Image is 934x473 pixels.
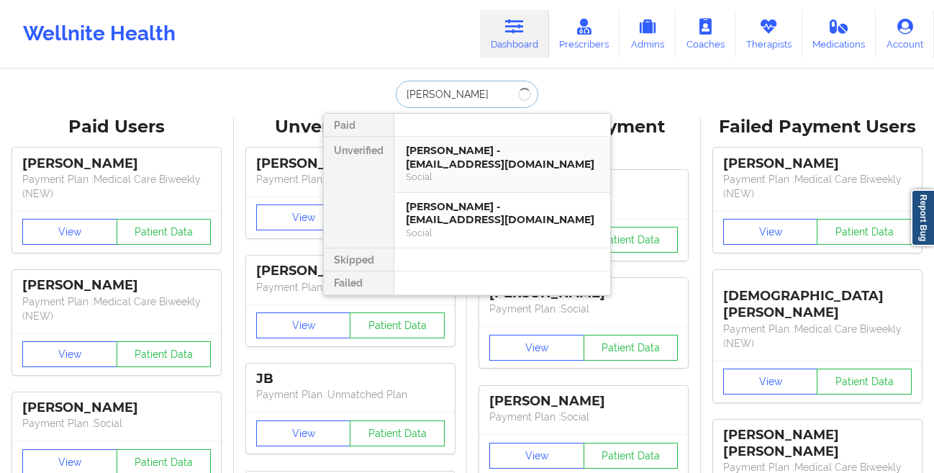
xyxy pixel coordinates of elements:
[802,10,876,58] a: Medications
[489,410,678,424] p: Payment Plan : Social
[489,302,678,316] p: Payment Plan : Social
[324,248,394,271] div: Skipped
[489,335,584,361] button: View
[723,156,912,172] div: [PERSON_NAME]
[324,137,394,248] div: Unverified
[876,10,934,58] a: Account
[489,393,678,410] div: [PERSON_NAME]
[723,369,818,395] button: View
[817,219,912,245] button: Patient Data
[22,172,211,201] p: Payment Plan : Medical Care Biweekly (NEW)
[22,416,211,431] p: Payment Plan : Social
[406,144,599,171] div: [PERSON_NAME] - [EMAIL_ADDRESS][DOMAIN_NAME]
[256,156,445,172] div: [PERSON_NAME]
[735,10,802,58] a: Therapists
[723,172,912,201] p: Payment Plan : Medical Care Biweekly (NEW)
[22,400,211,416] div: [PERSON_NAME]
[817,369,912,395] button: Patient Data
[22,277,211,294] div: [PERSON_NAME]
[22,294,211,323] p: Payment Plan : Medical Care Biweekly (NEW)
[711,116,925,138] div: Failed Payment Users
[723,427,912,460] div: [PERSON_NAME] [PERSON_NAME]
[117,341,212,367] button: Patient Data
[584,443,679,469] button: Patient Data
[723,219,818,245] button: View
[406,171,599,183] div: Social
[676,10,735,58] a: Coaches
[723,277,912,321] div: [DEMOGRAPHIC_DATA][PERSON_NAME]
[256,371,445,387] div: JB
[911,189,934,246] a: Report Bug
[256,387,445,402] p: Payment Plan : Unmatched Plan
[117,219,212,245] button: Patient Data
[489,443,584,469] button: View
[256,172,445,186] p: Payment Plan : Unmatched Plan
[256,263,445,279] div: [PERSON_NAME]
[350,420,445,446] button: Patient Data
[22,341,117,367] button: View
[256,280,445,294] p: Payment Plan : Unmatched Plan
[406,227,599,239] div: Social
[549,10,620,58] a: Prescribers
[22,156,211,172] div: [PERSON_NAME]
[350,312,445,338] button: Patient Data
[256,312,351,338] button: View
[620,10,676,58] a: Admins
[244,116,458,138] div: Unverified Users
[480,10,549,58] a: Dashboard
[256,420,351,446] button: View
[584,335,679,361] button: Patient Data
[10,116,224,138] div: Paid Users
[324,271,394,294] div: Failed
[324,114,394,137] div: Paid
[723,322,912,351] p: Payment Plan : Medical Care Biweekly (NEW)
[406,200,599,227] div: [PERSON_NAME] - [EMAIL_ADDRESS][DOMAIN_NAME]
[584,227,679,253] button: Patient Data
[256,204,351,230] button: View
[22,219,117,245] button: View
